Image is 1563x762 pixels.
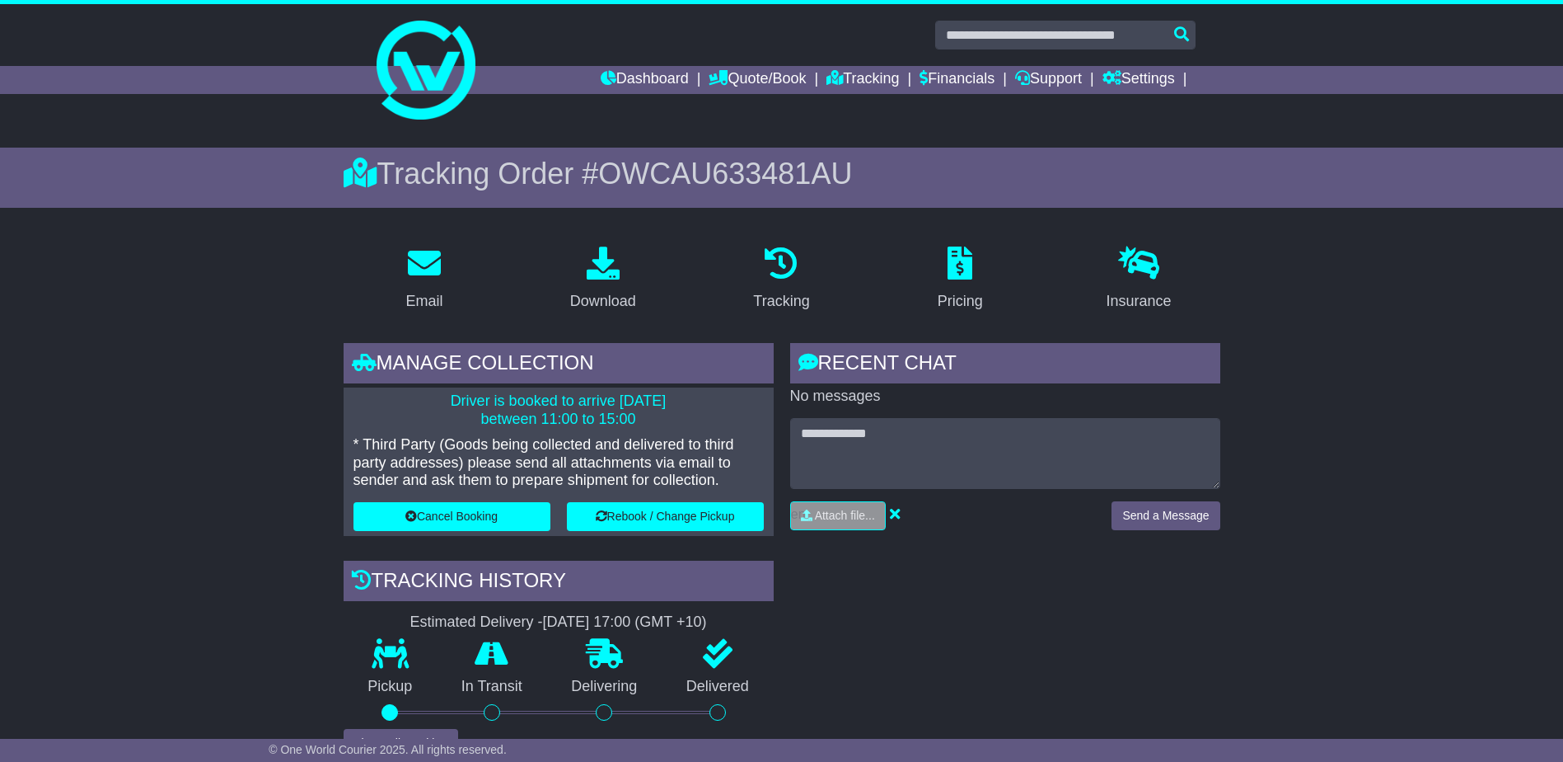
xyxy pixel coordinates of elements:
[344,561,774,605] div: Tracking history
[598,157,852,190] span: OWCAU633481AU
[395,241,453,318] a: Email
[709,66,806,94] a: Quote/Book
[570,290,636,313] div: Download
[405,290,442,313] div: Email
[437,678,547,696] p: In Transit
[938,290,983,313] div: Pricing
[543,614,707,632] div: [DATE] 17:00 (GMT +10)
[269,743,507,756] span: © One World Courier 2025. All rights reserved.
[790,343,1220,388] div: RECENT CHAT
[920,66,994,94] a: Financials
[1102,66,1175,94] a: Settings
[353,502,550,531] button: Cancel Booking
[1107,290,1172,313] div: Insurance
[344,614,774,632] div: Estimated Delivery -
[353,436,764,490] p: * Third Party (Goods being collected and delivered to third party addresses) please send all atta...
[344,343,774,388] div: Manage collection
[567,502,764,531] button: Rebook / Change Pickup
[353,393,764,428] p: Driver is booked to arrive [DATE] between 11:00 to 15:00
[344,678,438,696] p: Pickup
[559,241,647,318] a: Download
[927,241,994,318] a: Pricing
[601,66,689,94] a: Dashboard
[742,241,820,318] a: Tracking
[1111,501,1219,530] button: Send a Message
[344,156,1220,191] div: Tracking Order #
[753,290,809,313] div: Tracking
[344,729,458,758] button: View Full Tracking
[547,678,662,696] p: Delivering
[1015,66,1082,94] a: Support
[662,678,774,696] p: Delivered
[790,388,1220,406] p: No messages
[1096,241,1182,318] a: Insurance
[826,66,899,94] a: Tracking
